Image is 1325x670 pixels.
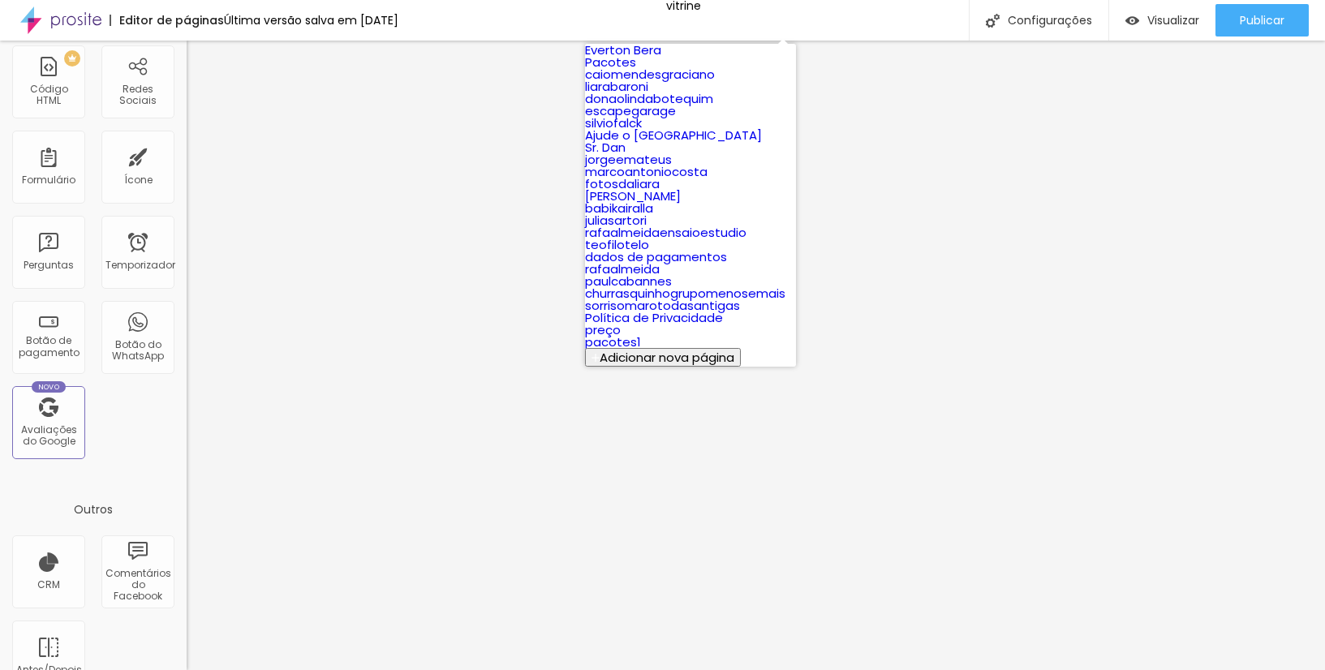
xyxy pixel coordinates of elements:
[105,566,171,603] font: Comentários do Facebook
[585,285,785,302] a: churrasquinhogrupomenosemais
[585,309,723,326] a: Política de Privacidade
[585,260,660,277] a: rafaalmeida
[74,501,113,518] font: Outros
[585,333,641,350] a: pacotes1
[986,14,1000,28] img: Ícone
[1240,12,1284,28] font: Publicar
[24,258,74,272] font: Perguntas
[37,578,60,591] font: CRM
[585,127,762,144] a: Ajude o [GEOGRAPHIC_DATA]
[585,66,715,83] a: caiomendesgraciano
[22,173,75,187] font: Formulário
[585,78,648,95] a: liarabaroni
[21,423,77,448] font: Avaliações do Google
[585,54,636,71] a: Pacotes
[1008,12,1092,28] font: Configurações
[585,297,740,314] a: sorrisomarotodasantigas
[585,348,741,367] button: Adicionar nova página
[1147,12,1199,28] font: Visualizar
[585,114,642,131] a: silviofalck
[1125,14,1139,28] img: view-1.svg
[585,41,661,58] a: Everton Bera
[38,382,60,392] font: Novo
[105,258,175,272] font: Temporizador
[1109,4,1215,37] button: Visualizar
[585,212,647,229] a: juliasartori
[1215,4,1309,37] button: Publicar
[119,82,157,107] font: Redes Sociais
[585,90,713,107] a: donaolindabotequim
[119,12,224,28] font: Editor de páginas
[585,236,649,253] a: teofilotelo
[585,224,746,241] a: rafaalmeidaensaioestudio
[30,82,68,107] font: Código HTML
[224,12,398,28] font: Última versão salva em [DATE]
[124,173,153,187] font: Ícone
[112,337,164,363] font: Botão do WhatsApp
[600,349,734,366] font: Adicionar nova página
[585,273,672,290] a: paulcabannes
[585,102,676,119] a: escapegarage
[585,200,653,217] a: babikairalla
[585,139,626,156] a: Sr. Dan
[19,333,80,359] font: Botão de pagamento
[585,151,672,168] a: jorgeemateus
[585,163,708,180] a: marcoantoniocosta
[585,248,727,265] a: dados de pagamentos
[187,41,1325,670] iframe: Editor
[585,321,621,338] a: preço
[585,187,681,204] a: [PERSON_NAME]
[585,175,660,192] a: fotosdaliara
